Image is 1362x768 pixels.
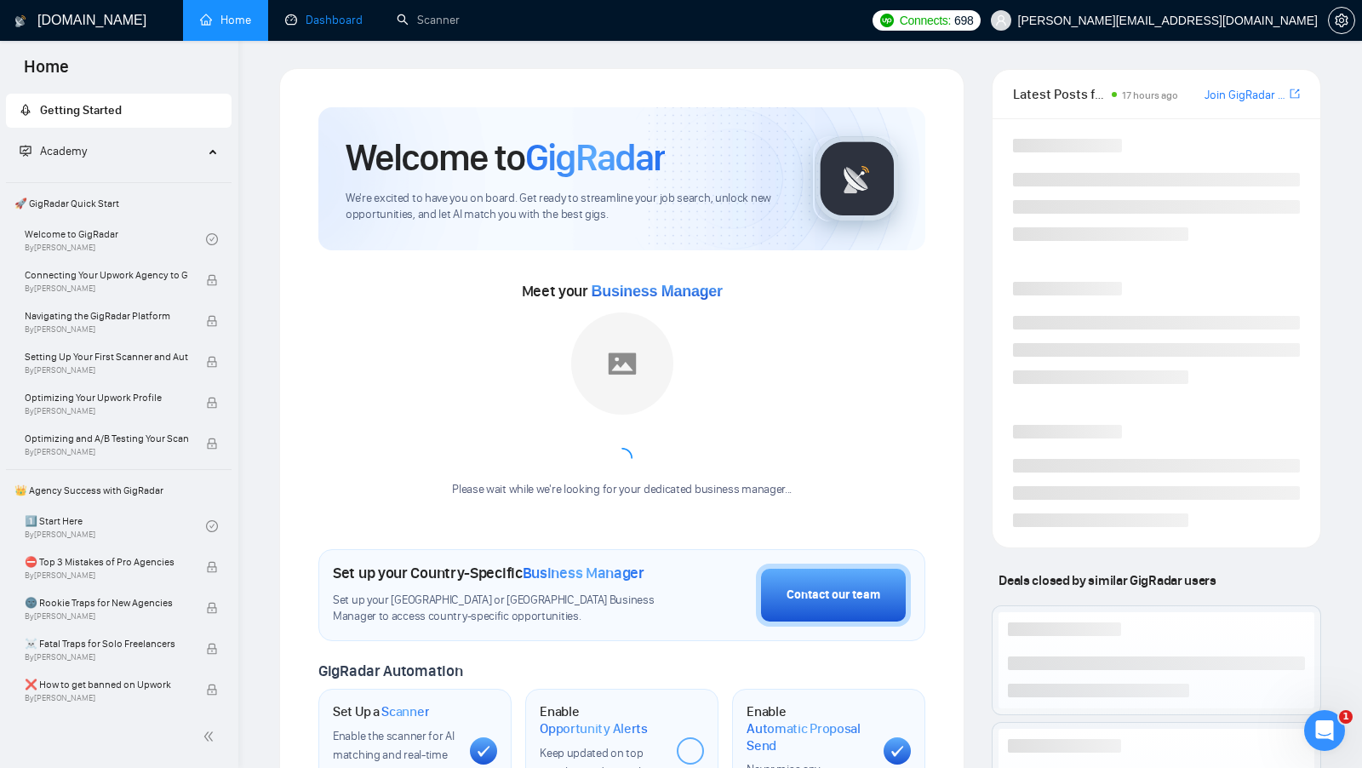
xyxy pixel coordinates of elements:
[442,482,802,498] div: Please wait while we're looking for your dedicated business manager...
[1290,87,1300,100] span: export
[25,447,188,457] span: By [PERSON_NAME]
[25,611,188,622] span: By [PERSON_NAME]
[540,703,663,736] h1: Enable
[206,643,218,655] span: lock
[25,324,188,335] span: By [PERSON_NAME]
[318,662,462,680] span: GigRadar Automation
[540,720,648,737] span: Opportunity Alerts
[20,104,31,116] span: rocket
[206,684,218,696] span: lock
[206,233,218,245] span: check-circle
[14,8,26,35] img: logo
[571,312,673,415] img: placeholder.png
[25,652,188,662] span: By [PERSON_NAME]
[203,728,220,745] span: double-left
[1290,86,1300,102] a: export
[747,703,870,754] h1: Enable
[995,14,1007,26] span: user
[1122,89,1178,101] span: 17 hours ago
[206,356,218,368] span: lock
[206,315,218,327] span: lock
[1328,14,1355,27] a: setting
[20,145,31,157] span: fund-projection-screen
[25,267,188,284] span: Connecting Your Upwork Agency to GigRadar
[880,14,894,27] img: upwork-logo.png
[381,703,429,720] span: Scanner
[592,283,723,300] span: Business Manager
[608,444,637,473] span: loading
[20,144,87,158] span: Academy
[40,103,122,117] span: Getting Started
[25,676,188,693] span: ❌ How to get banned on Upwork
[747,720,870,754] span: Automatic Proposal Send
[25,365,188,375] span: By [PERSON_NAME]
[25,553,188,570] span: ⛔ Top 3 Mistakes of Pro Agencies
[206,274,218,286] span: lock
[954,11,973,30] span: 698
[25,307,188,324] span: Navigating the GigRadar Platform
[206,561,218,573] span: lock
[1329,14,1354,27] span: setting
[25,348,188,365] span: Setting Up Your First Scanner and Auto-Bidder
[1328,7,1355,34] button: setting
[206,397,218,409] span: lock
[25,430,188,447] span: Optimizing and A/B Testing Your Scanner for Better Results
[525,135,665,181] span: GigRadar
[25,635,188,652] span: ☠️ Fatal Traps for Solo Freelancers
[523,564,644,582] span: Business Manager
[6,94,232,128] li: Getting Started
[25,507,206,545] a: 1️⃣ Start HereBy[PERSON_NAME]
[206,520,218,532] span: check-circle
[787,586,880,605] div: Contact our team
[1339,710,1353,724] span: 1
[10,54,83,90] span: Home
[756,564,911,627] button: Contact our team
[25,570,188,581] span: By [PERSON_NAME]
[200,13,251,27] a: homeHome
[346,135,665,181] h1: Welcome to
[992,565,1222,595] span: Deals closed by similar GigRadar users
[900,11,951,30] span: Connects:
[333,703,429,720] h1: Set Up a
[206,602,218,614] span: lock
[522,282,723,301] span: Meet your
[25,693,188,703] span: By [PERSON_NAME]
[1304,710,1345,751] iframe: Intercom live chat
[40,144,87,158] span: Academy
[815,136,900,221] img: gigradar-logo.png
[346,191,786,223] span: We're excited to have you on board. Get ready to streamline your job search, unlock new opportuni...
[8,186,230,221] span: 🚀 GigRadar Quick Start
[25,284,188,294] span: By [PERSON_NAME]
[1013,83,1106,105] span: Latest Posts from the GigRadar Community
[285,13,363,27] a: dashboardDashboard
[8,473,230,507] span: 👑 Agency Success with GigRadar
[397,13,460,27] a: searchScanner
[25,594,188,611] span: 🌚 Rookie Traps for New Agencies
[206,438,218,450] span: lock
[333,593,671,625] span: Set up your [GEOGRAPHIC_DATA] or [GEOGRAPHIC_DATA] Business Manager to access country-specific op...
[1205,86,1286,105] a: Join GigRadar Slack Community
[25,221,206,258] a: Welcome to GigRadarBy[PERSON_NAME]
[333,564,644,582] h1: Set up your Country-Specific
[25,406,188,416] span: By [PERSON_NAME]
[25,389,188,406] span: Optimizing Your Upwork Profile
